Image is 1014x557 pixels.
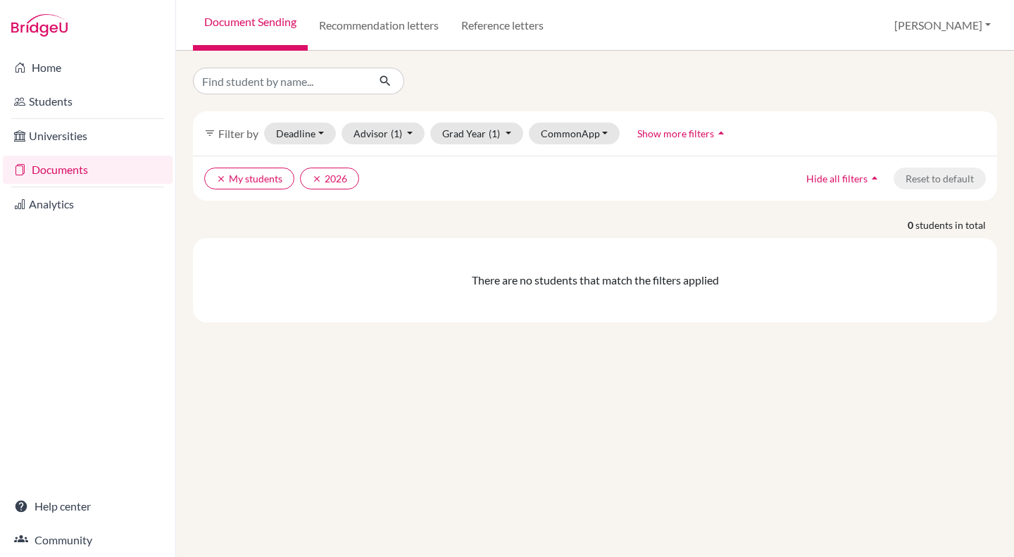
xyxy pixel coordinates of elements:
i: filter_list [204,127,215,139]
span: Show more filters [637,127,714,139]
a: Help center [3,492,173,520]
button: Advisor(1) [342,123,425,144]
button: [PERSON_NAME] [888,12,997,39]
i: clear [312,174,322,184]
button: Grad Year(1) [430,123,523,144]
i: arrow_drop_up [868,171,882,185]
span: Filter by [218,127,258,140]
button: Hide all filtersarrow_drop_up [794,168,894,189]
button: Show more filtersarrow_drop_up [625,123,740,144]
button: Deadline [264,123,336,144]
a: Universities [3,122,173,150]
a: Community [3,526,173,554]
img: Bridge-U [11,14,68,37]
span: Hide all filters [806,173,868,184]
span: students in total [915,218,997,232]
span: (1) [489,127,500,139]
i: clear [216,174,226,184]
a: Analytics [3,190,173,218]
button: clear2026 [300,168,359,189]
a: Documents [3,156,173,184]
strong: 0 [908,218,915,232]
span: (1) [391,127,402,139]
button: CommonApp [529,123,620,144]
input: Find student by name... [193,68,368,94]
a: Home [3,54,173,82]
div: There are no students that match the filters applied [199,272,991,289]
a: Students [3,87,173,115]
i: arrow_drop_up [714,126,728,140]
button: clearMy students [204,168,294,189]
button: Reset to default [894,168,986,189]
